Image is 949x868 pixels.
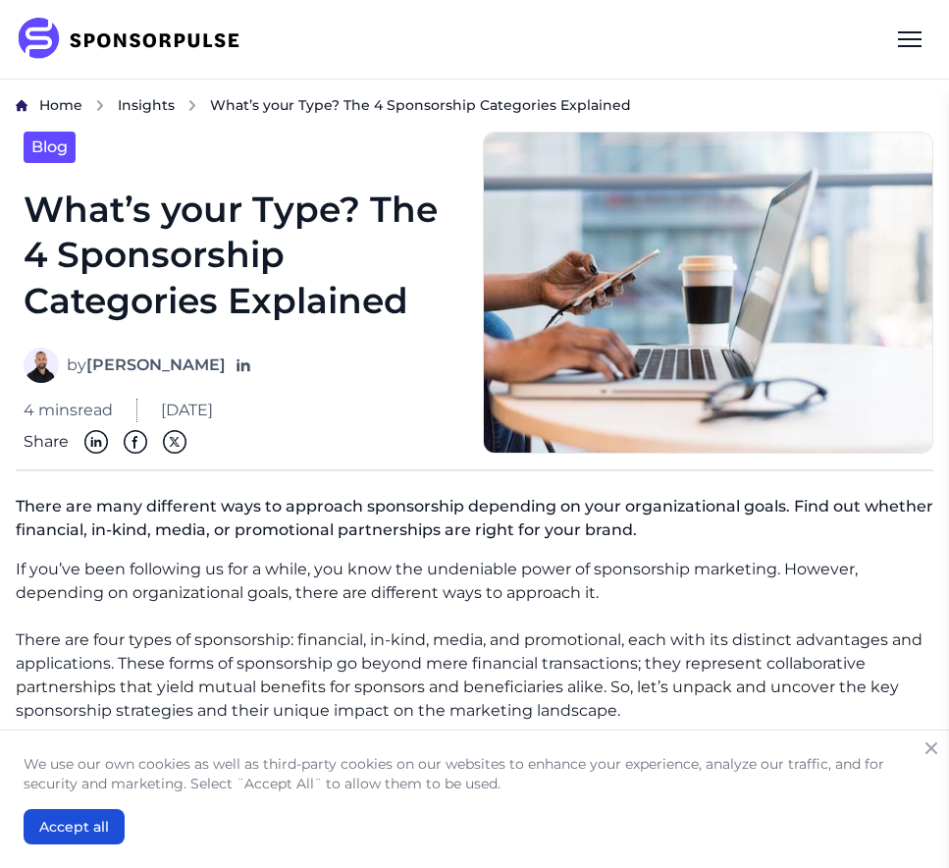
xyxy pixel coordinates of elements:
p: If you’ve been following us for a while, you know the undeniable power of sponsorship marketing. ... [16,558,933,605]
img: SponsorPulse [16,18,254,61]
h1: What’s your Type? The 4 Sponsorship Categories Explained [24,187,459,324]
img: chevron right [186,99,198,112]
img: Linkedin [84,430,108,454]
a: Follow on LinkedIn [234,355,253,375]
img: Facebook [124,430,147,454]
span: Share [24,430,69,454]
a: Blog [24,132,76,163]
p: There are many different ways to approach sponsorship depending on your organizational goals. Fin... [16,487,933,558]
strong: [PERSON_NAME] [86,355,226,374]
span: 4 mins read [24,399,113,422]
div: Menu [886,16,933,63]
button: Close [918,734,945,762]
img: chevron right [94,99,106,112]
a: Home [39,95,82,116]
span: [DATE] [161,399,213,422]
img: Twitter [163,430,186,454]
a: Insights [118,95,175,116]
p: There are four types of sponsorship: financial, in-kind, media, and promotional, each with its di... [16,628,933,723]
img: Image courtesy Christina @ wocintechchat.com via Unsplash [483,132,934,454]
p: We use our own cookies as well as third-party cookies on our websites to enhance your experience,... [24,754,925,793]
img: Home [16,99,27,112]
span: Insights [118,96,175,114]
img: Eddy Sidani [24,348,59,383]
span: What’s your Type? The 4 Sponsorship Categories Explained [210,95,631,115]
span: by [67,353,226,377]
button: Accept all [24,809,125,844]
span: Home [39,96,82,114]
